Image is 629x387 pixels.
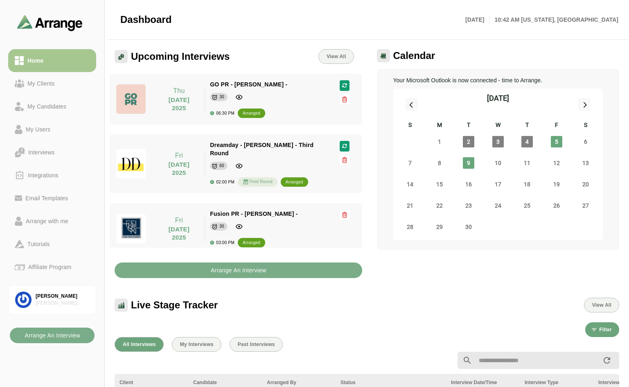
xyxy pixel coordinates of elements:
div: 03:00 PM [210,240,234,245]
a: Affiliate Program [8,256,96,278]
span: Monday, September 29, 2025 [434,221,445,233]
button: Filter [585,322,619,337]
div: Home [24,56,47,66]
div: Interview Type [525,379,588,386]
div: 02:00 PM [210,180,234,184]
button: Past Interviews [230,337,283,352]
div: [PERSON_NAME] Associates [36,300,89,307]
div: S [571,120,601,131]
span: Upcoming Interviews [131,50,230,63]
div: arranged [243,239,260,247]
button: All Interviews [115,337,164,352]
span: View All [592,302,611,308]
img: GO-PR-LOGO.jpg [116,84,146,114]
span: Friday, September 26, 2025 [551,200,562,211]
span: Live Stage Tracker [131,299,218,311]
span: Wednesday, September 10, 2025 [492,157,504,169]
b: Arrange An Interview [24,328,80,343]
span: Monday, September 1, 2025 [434,136,445,147]
div: [DATE] [487,93,509,104]
span: Tuesday, September 9, 2025 [463,157,474,169]
button: My Interviews [172,337,221,352]
span: Calendar [393,50,435,62]
div: T [454,120,484,131]
a: Interviews [8,141,96,164]
a: Integrations [8,164,96,187]
p: [DATE] 2025 [158,161,200,177]
span: Friday, September 19, 2025 [551,179,562,190]
span: GO PR - [PERSON_NAME] - [210,81,287,88]
button: Arrange An Interview [115,263,362,278]
span: Saturday, September 13, 2025 [580,157,591,169]
span: Monday, September 15, 2025 [434,179,445,190]
span: Fusion PR - [PERSON_NAME] - [210,210,298,217]
div: My Clients [24,79,58,88]
span: Wednesday, September 3, 2025 [492,136,504,147]
span: Filter [599,327,612,333]
div: Affiliate Program [25,262,74,272]
p: Thu [158,86,200,96]
div: arranged [243,109,260,118]
span: View All [326,54,346,59]
div: My Users [23,124,54,134]
span: Tuesday, September 16, 2025 [463,179,474,190]
p: Your Microsoft Outlook is now connected - time to Arrange. [393,75,603,85]
b: Arrange An Interview [210,263,266,278]
div: W [483,120,513,131]
a: My Users [8,118,96,141]
span: Thursday, September 4, 2025 [521,136,533,147]
button: Arrange An Interview [10,328,95,343]
img: fusion-logo.jpg [116,214,146,243]
p: [DATE] 2025 [158,225,200,242]
p: [DATE] [465,15,489,25]
div: Arranged By [267,379,331,386]
img: arrangeai-name-small-logo.4d2b8aee.svg [17,15,83,31]
span: Tuesday, September 30, 2025 [463,221,474,233]
span: Sunday, September 21, 2025 [404,200,416,211]
div: M [425,120,454,131]
div: Third Round [238,177,277,187]
span: Friday, September 12, 2025 [551,157,562,169]
span: Friday, September 5, 2025 [551,136,562,147]
div: Interviews [25,147,58,157]
p: 10:42 AM [US_STATE], [GEOGRAPHIC_DATA] [489,15,618,25]
div: 30 [219,222,224,231]
span: My Interviews [180,342,214,347]
span: Sunday, September 14, 2025 [404,179,416,190]
span: Wednesday, September 17, 2025 [492,179,504,190]
p: [DATE] 2025 [158,96,200,112]
div: S [396,120,425,131]
a: My Clients [8,72,96,95]
span: Dreamday - [PERSON_NAME] - Third Round [210,142,313,156]
div: Client [119,379,183,386]
img: dreamdayla_logo.jpg [116,149,146,179]
a: View All [318,49,354,64]
span: Past Interviews [237,342,275,347]
span: Tuesday, September 23, 2025 [463,200,474,211]
i: appended action [602,355,612,365]
div: 30 [219,93,224,101]
div: Integrations [25,170,62,180]
div: Arrange with me [23,216,72,226]
div: Tutorials [24,239,53,249]
div: arranged [286,178,303,186]
button: View All [584,298,619,312]
div: Interview Date/Time [451,379,515,386]
span: Thursday, September 11, 2025 [521,157,533,169]
a: Tutorials [8,233,96,256]
div: T [513,120,542,131]
div: 06:30 PM [210,111,234,115]
span: Tuesday, September 2, 2025 [463,136,474,147]
a: Home [8,49,96,72]
span: Thursday, September 25, 2025 [521,200,533,211]
a: [PERSON_NAME][PERSON_NAME] Associates [8,285,96,315]
a: My Candidates [8,95,96,118]
span: Saturday, September 27, 2025 [580,200,591,211]
span: Saturday, September 20, 2025 [580,179,591,190]
div: 60 [219,162,224,170]
p: Fri [158,215,200,225]
a: Email Templates [8,187,96,210]
span: Sunday, September 28, 2025 [404,221,416,233]
span: Monday, September 22, 2025 [434,200,445,211]
div: [PERSON_NAME] [36,293,89,300]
